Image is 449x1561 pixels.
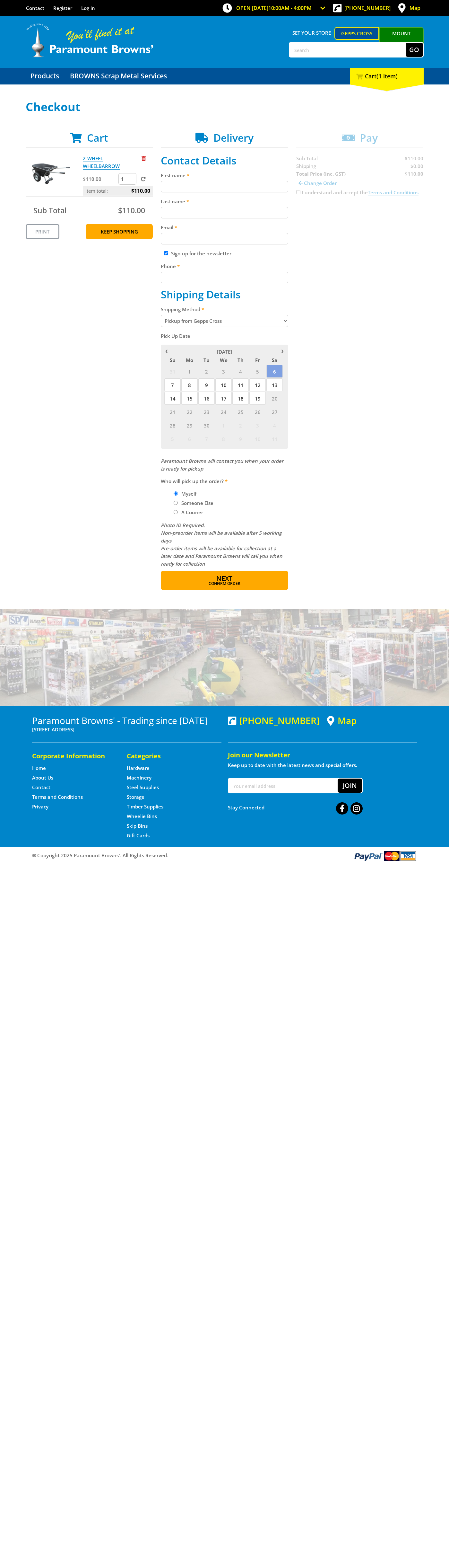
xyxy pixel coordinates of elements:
[131,186,150,196] span: $110.00
[161,288,288,301] h2: Shipping Details
[164,432,181,445] span: 5
[249,419,266,432] span: 3
[179,498,216,508] label: Someone Else
[83,186,153,196] p: Item total:
[161,458,283,472] em: Paramount Browns will contact you when your order is ready for pickup
[216,574,232,583] span: Next
[164,365,181,378] span: 31
[83,175,117,183] p: $110.00
[161,477,288,485] label: Who will pick up the order?
[249,392,266,405] span: 19
[249,405,266,418] span: 26
[86,224,153,239] a: Keep Shopping
[198,378,215,391] span: 9
[161,315,288,327] select: Please select a shipping method.
[181,356,198,364] span: Mo
[26,101,424,113] h1: Checkout
[232,378,249,391] span: 11
[161,522,282,567] em: Photo ID Required. Non-preorder items will be available after 5 working days Pre-order items will...
[198,356,215,364] span: Tu
[32,715,221,726] h3: Paramount Browns' - Trading since [DATE]
[26,5,44,11] a: Go to the Contact page
[266,365,283,378] span: 6
[266,392,283,405] span: 20
[26,224,59,239] a: Print
[376,72,398,80] span: (1 item)
[127,774,151,781] a: Go to the Machinery page
[127,765,150,772] a: Go to the Hardware page
[249,378,266,391] span: 12
[26,850,424,862] div: ® Copyright 2025 Paramount Browns'. All Rights Reserved.
[32,154,70,193] img: 2-WHEEL WHEELBARROW
[81,5,95,11] a: Log in
[198,405,215,418] span: 23
[181,419,198,432] span: 29
[161,181,288,192] input: Please enter your first name.
[289,27,335,39] span: Set your store
[161,207,288,218] input: Please enter your last name.
[215,356,232,364] span: We
[215,392,232,405] span: 17
[249,356,266,364] span: Fr
[217,348,232,355] span: [DATE]
[127,832,150,839] a: Go to the Gift Cards page
[26,68,64,84] a: Go to the Products page
[32,752,114,761] h5: Corporate Information
[118,205,145,216] span: $110.00
[164,356,181,364] span: Su
[127,823,148,829] a: Go to the Skip Bins page
[174,510,178,514] input: Please select who will pick up the order.
[83,155,120,170] a: 2-WHEEL WHEELBARROW
[161,332,288,340] label: Pick Up Date
[171,250,231,257] label: Sign up for the newsletter
[164,419,181,432] span: 28
[181,365,198,378] span: 1
[289,43,406,57] input: Search
[334,27,379,40] a: Gepps Cross
[161,198,288,205] label: Last name
[406,43,423,57] button: Go
[266,419,283,432] span: 4
[127,803,163,810] a: Go to the Timber Supplies page
[175,582,274,586] span: Confirm order
[198,365,215,378] span: 2
[174,491,178,496] input: Please select who will pick up the order.
[198,392,215,405] span: 16
[232,365,249,378] span: 4
[213,131,254,145] span: Delivery
[228,751,417,760] h5: Join our Newsletter
[33,205,66,216] span: Sub Total
[87,131,108,145] span: Cart
[161,571,288,590] button: Next Confirm order
[53,5,72,11] a: Go to the registration page
[236,4,312,12] span: OPEN [DATE]
[198,432,215,445] span: 7
[232,392,249,405] span: 18
[249,365,266,378] span: 5
[266,356,283,364] span: Sa
[232,419,249,432] span: 2
[161,154,288,167] h2: Contact Details
[181,432,198,445] span: 6
[228,761,417,769] p: Keep up to date with the latest news and special offers.
[266,405,283,418] span: 27
[266,432,283,445] span: 11
[32,794,83,800] a: Go to the Terms and Conditions page
[32,784,50,791] a: Go to the Contact page
[164,392,181,405] span: 14
[232,405,249,418] span: 25
[127,794,144,800] a: Go to the Storage page
[229,779,338,793] input: Your email address
[215,419,232,432] span: 1
[266,378,283,391] span: 13
[228,715,319,726] div: [PHONE_NUMBER]
[164,405,181,418] span: 21
[179,507,205,518] label: A Courier
[327,715,357,726] a: View a map of Gepps Cross location
[32,803,48,810] a: Go to the Privacy page
[215,405,232,418] span: 24
[161,262,288,270] label: Phone
[127,752,209,761] h5: Categories
[268,4,312,12] span: 10:00am - 4:00pm
[161,305,288,313] label: Shipping Method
